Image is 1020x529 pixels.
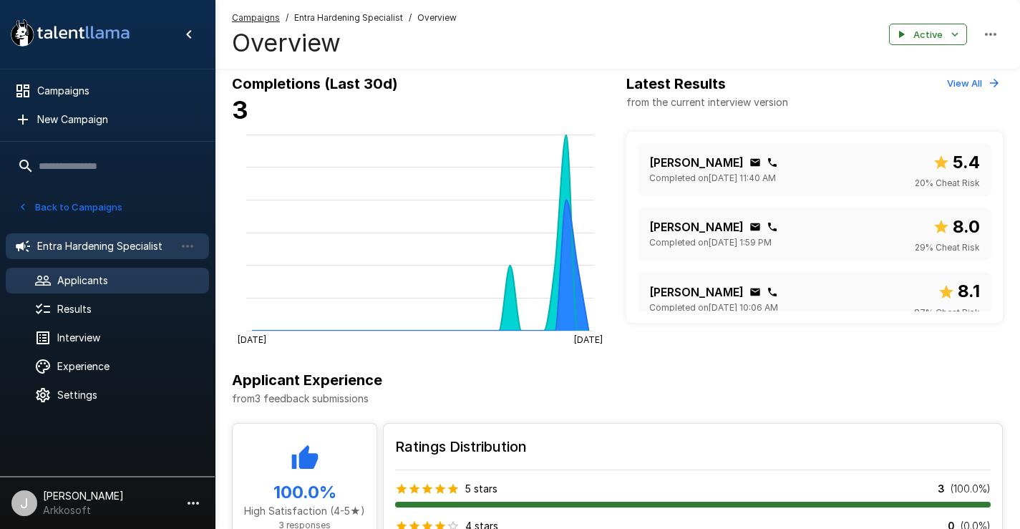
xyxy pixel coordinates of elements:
div: Click to copy [767,286,778,298]
div: Click to copy [767,221,778,233]
span: Completed on [DATE] 11:40 AM [649,171,776,185]
span: 29 % Cheat Risk [915,241,980,255]
span: Overall score out of 10 [933,213,980,241]
span: 20 % Cheat Risk [915,176,980,190]
p: from 3 feedback submissions [232,392,1003,406]
span: Entra Hardening Specialist [294,11,403,25]
span: Completed on [DATE] 10:06 AM [649,301,778,315]
div: Click to copy [749,157,761,168]
p: 5 stars [465,482,497,496]
div: Click to copy [767,157,778,168]
p: [PERSON_NAME] [649,283,744,301]
button: Active [889,24,967,46]
span: / [409,11,412,25]
h6: Ratings Distribution [395,435,991,458]
p: from the current interview version [626,95,788,110]
b: 8.1 [958,281,980,301]
p: High Satisfaction (4-5★) [244,504,365,518]
p: 3 [938,482,945,496]
p: [PERSON_NAME] [649,154,744,171]
b: Completions (Last 30d) [232,75,398,92]
button: View All [943,72,1003,94]
b: 5.4 [953,152,980,173]
span: / [286,11,288,25]
b: 8.0 [953,216,980,237]
tspan: [DATE] [574,334,603,344]
div: Click to copy [749,286,761,298]
span: Overview [417,11,457,25]
tspan: [DATE] [238,334,266,344]
p: ( 100.0 %) [951,482,991,496]
span: 87 % Cheat Risk [914,306,980,320]
p: [PERSON_NAME] [649,218,744,236]
span: Completed on [DATE] 1:59 PM [649,236,772,250]
h4: Overview [232,28,457,58]
div: Click to copy [749,221,761,233]
span: Overall score out of 10 [938,278,980,305]
b: Latest Results [626,75,726,92]
b: Applicant Experience [232,372,382,389]
h5: 100.0 % [244,481,365,504]
span: Overall score out of 10 [933,149,980,176]
b: 3 [232,95,248,125]
u: Campaigns [232,12,280,23]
